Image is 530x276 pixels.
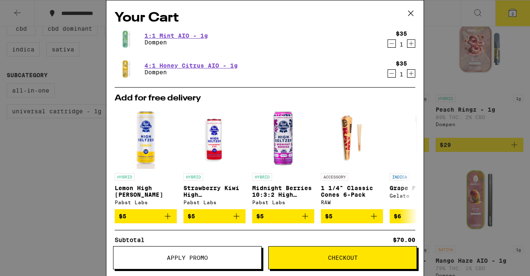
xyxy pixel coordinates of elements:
[396,71,407,78] div: 1
[167,255,208,261] span: Apply Promo
[115,27,138,51] img: Dompen - 1:1 Mint AIO - 1g
[396,30,407,37] div: $35
[388,69,396,78] button: Decrement
[113,246,262,269] button: Apply Promo
[183,173,203,181] p: HYBRID
[145,32,208,39] a: 1:1 Mint AIO - 1g
[252,107,314,169] img: Pabst Labs - Midnight Berries 10:3:2 High Seltzer
[115,9,415,27] h2: Your Cart
[321,185,383,198] p: 1 1/4" Classic Cones 6-Pack
[321,209,383,223] button: Add to bag
[252,185,314,198] p: Midnight Berries 10:3:2 High [PERSON_NAME]
[321,200,383,205] div: RAW
[393,237,415,243] div: $70.00
[328,255,358,261] span: Checkout
[390,209,452,223] button: Add to bag
[115,200,177,205] div: Pabst Labs
[19,6,36,13] span: Help
[390,185,452,191] p: Grape Pie - 1g
[388,39,396,48] button: Decrement
[115,237,150,243] div: Subtotal
[183,185,246,198] p: Strawberry Kiwi High [PERSON_NAME]
[321,173,348,181] p: ACCESSORY
[252,209,314,223] button: Add to bag
[252,173,272,181] p: HYBRID
[183,209,246,223] button: Add to bag
[115,107,177,209] a: Open page for Lemon High Seltzer from Pabst Labs
[256,213,264,220] span: $5
[321,107,383,209] a: Open page for 1 1/4" Classic Cones 6-Pack from RAW
[390,193,452,198] div: Gelato
[252,200,314,205] div: Pabst Labs
[115,94,415,103] h2: Add for free delivery
[145,69,238,76] p: Dompen
[145,39,208,46] p: Dompen
[183,107,246,169] img: Pabst Labs - Strawberry Kiwi High Seltzer
[183,107,246,209] a: Open page for Strawberry Kiwi High Seltzer from Pabst Labs
[115,173,135,181] p: HYBRID
[396,60,407,67] div: $35
[268,246,417,269] button: Checkout
[188,213,195,220] span: $5
[119,213,126,220] span: $5
[394,213,401,220] span: $6
[115,209,177,223] button: Add to bag
[115,57,138,81] img: Dompen - 4:1 Honey Citrus AIO - 1g
[252,107,314,209] a: Open page for Midnight Berries 10:3:2 High Seltzer from Pabst Labs
[321,107,383,169] img: RAW - 1 1/4" Classic Cones 6-Pack
[325,213,332,220] span: $5
[115,107,177,169] img: Pabst Labs - Lemon High Seltzer
[115,185,177,198] p: Lemon High [PERSON_NAME]
[390,107,452,209] a: Open page for Grape Pie - 1g from Gelato
[183,200,246,205] div: Pabst Labs
[396,41,407,48] div: 1
[390,173,410,181] p: INDICA
[407,39,415,48] button: Increment
[390,107,452,169] img: Gelato - Grape Pie - 1g
[407,69,415,78] button: Increment
[145,62,238,69] a: 4:1 Honey Citrus AIO - 1g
